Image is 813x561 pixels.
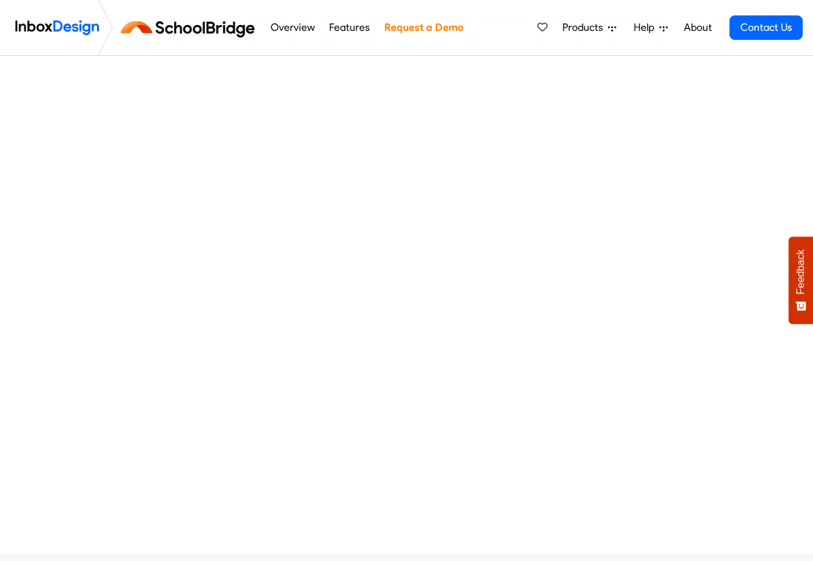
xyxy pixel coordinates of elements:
[380,15,467,40] a: Request a Demo
[789,236,813,324] button: Feedback - Show survey
[118,12,263,43] img: schoolbridge logo
[629,15,673,40] a: Help
[267,15,318,40] a: Overview
[729,15,803,40] a: Contact Us
[326,15,373,40] a: Features
[562,20,608,35] span: Products
[634,20,659,35] span: Help
[795,249,807,294] span: Feedback
[680,15,715,40] a: About
[557,15,621,40] a: Products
